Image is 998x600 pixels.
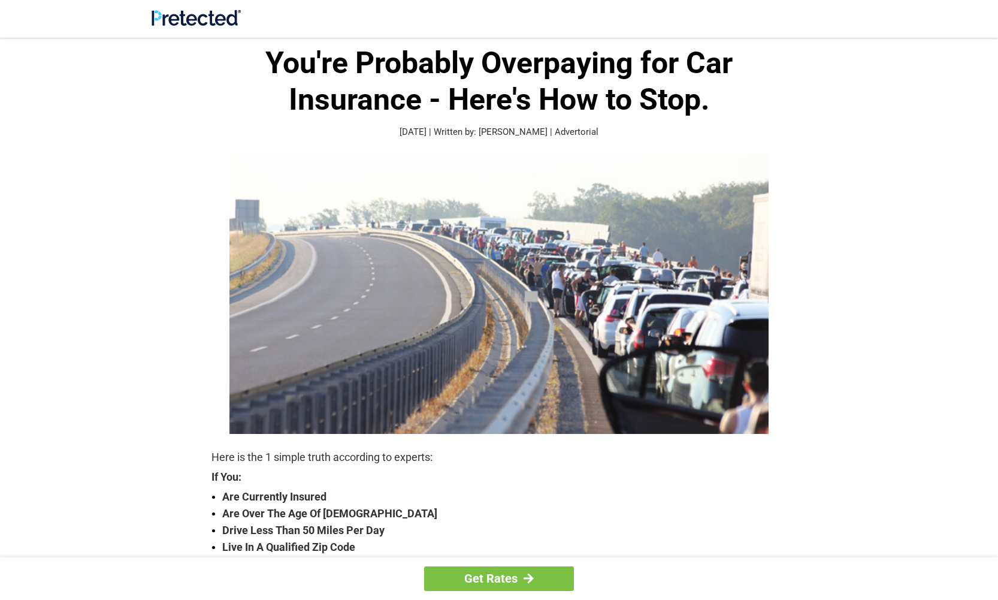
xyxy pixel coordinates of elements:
strong: Are Currently Insured [222,489,787,505]
a: Get Rates [424,566,574,591]
strong: If You: [211,472,787,483]
h1: You're Probably Overpaying for Car Insurance - Here's How to Stop. [211,45,787,118]
strong: Drive Less Than 50 Miles Per Day [222,522,787,539]
strong: Are Over The Age Of [DEMOGRAPHIC_DATA] [222,505,787,522]
img: Site Logo [152,10,241,26]
p: [DATE] | Written by: [PERSON_NAME] | Advertorial [211,125,787,139]
a: Site Logo [152,17,241,28]
strong: Live In A Qualified Zip Code [222,539,787,556]
p: Here is the 1 simple truth according to experts: [211,449,787,466]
